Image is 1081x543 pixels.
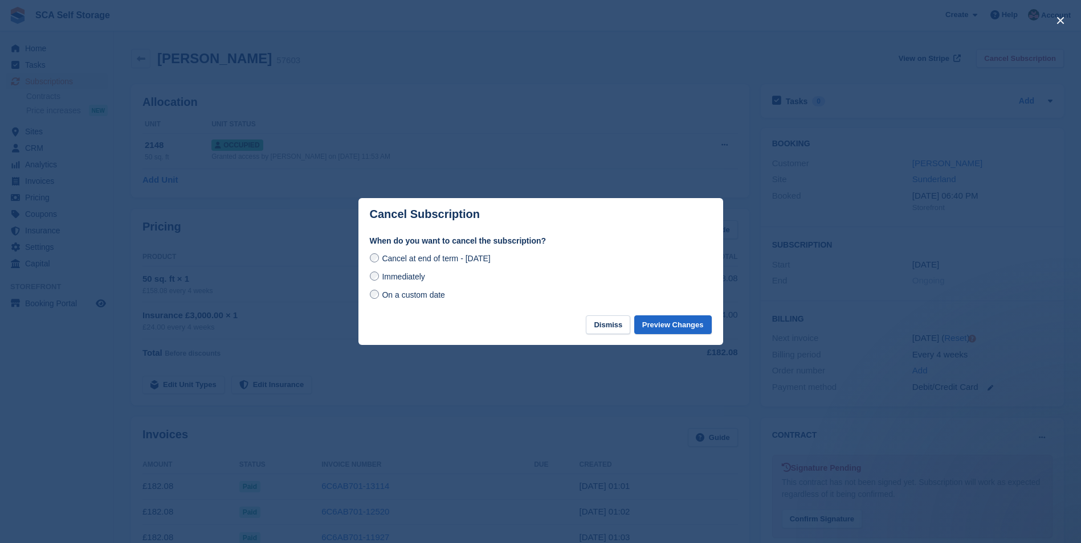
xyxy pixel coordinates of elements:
button: Preview Changes [634,315,712,334]
span: Cancel at end of term - [DATE] [382,254,490,263]
span: Immediately [382,272,425,281]
p: Cancel Subscription [370,208,480,221]
button: Dismiss [586,315,630,334]
input: Cancel at end of term - [DATE] [370,253,379,262]
input: On a custom date [370,290,379,299]
label: When do you want to cancel the subscription? [370,235,712,247]
input: Immediately [370,271,379,281]
button: close [1051,11,1070,30]
span: On a custom date [382,290,445,299]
